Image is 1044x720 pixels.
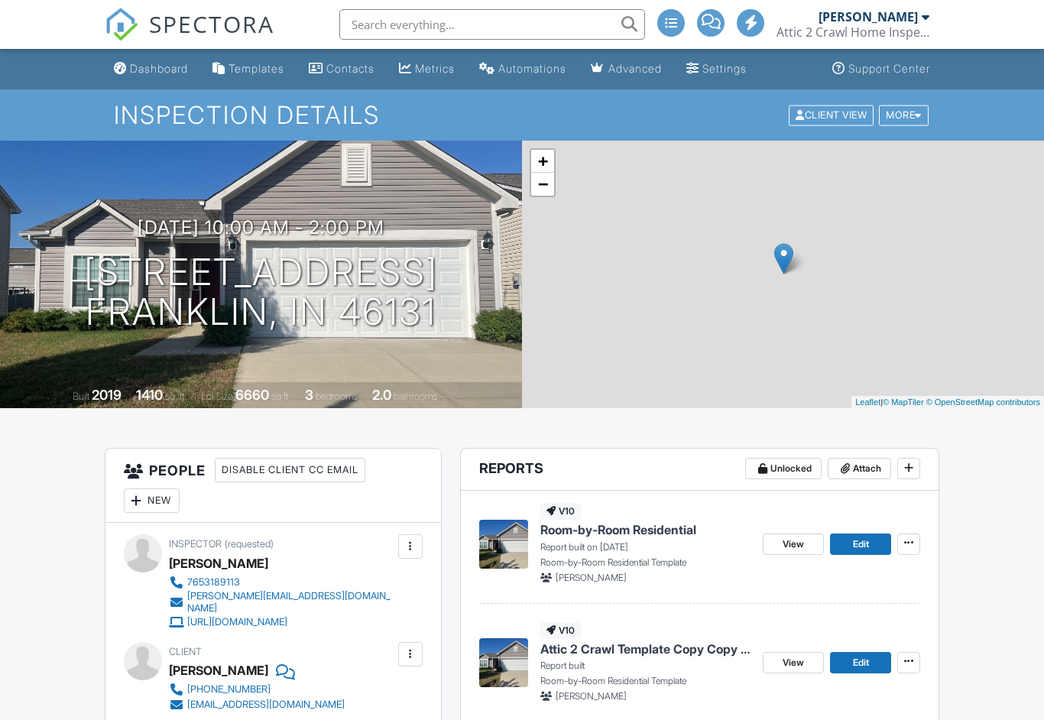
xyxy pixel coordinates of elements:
div: [EMAIL_ADDRESS][DOMAIN_NAME] [187,699,345,711]
div: Metrics [415,62,455,75]
h3: People [105,449,441,523]
div: Disable Client CC Email [215,458,365,482]
div: More [879,105,929,125]
div: [PHONE_NUMBER] [187,683,271,696]
a: Advanced [585,55,668,83]
div: Attic 2 Crawl Home Inspectors, LLC [777,24,929,40]
div: | [851,396,1044,409]
div: 1410 [136,387,163,403]
span: sq.ft. [271,391,290,402]
a: Templates [206,55,290,83]
a: [EMAIL_ADDRESS][DOMAIN_NAME] [169,697,345,712]
div: [PERSON_NAME] [169,552,268,575]
span: (requested) [225,538,274,550]
a: Leaflet [855,397,880,407]
div: Automations [498,62,566,75]
img: The Best Home Inspection Software - Spectora [105,8,138,41]
a: [PHONE_NUMBER] [169,682,345,697]
div: 7653189113 [187,576,240,589]
div: Contacts [326,62,374,75]
a: © OpenStreetMap contributors [926,397,1040,407]
a: [PERSON_NAME][EMAIL_ADDRESS][DOMAIN_NAME] [169,590,394,615]
div: [PERSON_NAME] [169,659,268,682]
div: Settings [702,62,747,75]
div: [PERSON_NAME][EMAIL_ADDRESS][DOMAIN_NAME] [187,590,394,615]
div: Templates [229,62,284,75]
span: Client [169,646,202,657]
div: New [124,488,180,513]
div: 2019 [92,387,122,403]
div: 2.0 [372,387,391,403]
a: Contacts [303,55,381,83]
span: bathrooms [394,391,437,402]
a: Zoom out [531,173,554,196]
span: bedrooms [316,391,358,402]
span: Inspector [169,538,222,550]
div: 6660 [235,387,269,403]
div: Client View [789,105,874,125]
div: 3 [305,387,313,403]
a: Zoom in [531,150,554,173]
div: [URL][DOMAIN_NAME] [187,616,287,628]
a: © MapTiler [883,397,924,407]
a: Metrics [393,55,461,83]
h1: [STREET_ADDRESS] Franklin, IN 46131 [84,252,438,333]
h1: Inspection Details [114,102,929,128]
a: 7653189113 [169,575,394,590]
a: Client View [787,109,877,120]
div: Advanced [608,62,662,75]
input: Search everything... [339,9,645,40]
span: sq. ft. [165,391,186,402]
div: Support Center [848,62,930,75]
a: Dashboard [108,55,194,83]
a: Settings [680,55,753,83]
a: Support Center [826,55,936,83]
div: [PERSON_NAME] [819,9,918,24]
span: SPECTORA [149,8,274,40]
span: Built [73,391,89,402]
div: Dashboard [130,62,188,75]
a: SPECTORA [105,21,274,53]
span: Lot Size [201,391,233,402]
h3: [DATE] 10:00 am - 2:00 pm [138,217,384,238]
a: Automations (Basic) [473,55,572,83]
a: [URL][DOMAIN_NAME] [169,615,394,630]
